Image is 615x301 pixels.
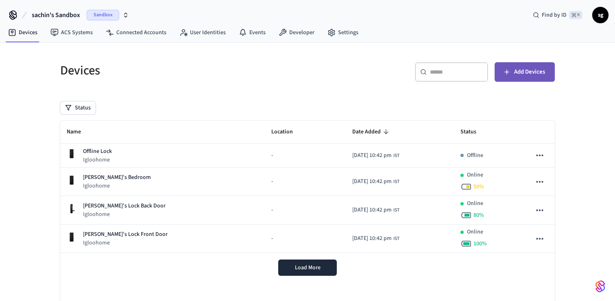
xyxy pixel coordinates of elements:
[60,62,303,79] h5: Devices
[32,10,80,20] span: sachin's Sandbox
[352,177,392,186] span: [DATE] 10:42 pm
[393,207,399,214] span: IST
[67,204,76,214] img: igloohome_mortise_2
[60,101,96,114] button: Status
[473,211,484,219] span: 80 %
[569,11,582,19] span: ⌘ K
[173,25,232,40] a: User Identities
[83,202,166,210] p: [PERSON_NAME]'s Lock Back Door
[473,240,487,248] span: 100 %
[83,182,151,190] p: Igloohome
[271,151,273,160] span: -
[83,210,166,218] p: Igloohome
[542,11,567,19] span: Find by ID
[595,280,605,293] img: SeamLogoGradient.69752ec5.svg
[295,264,321,272] span: Load More
[83,173,151,182] p: [PERSON_NAME]'s Bedroom
[352,126,391,138] span: Date Added
[321,25,365,40] a: Settings
[467,151,483,160] p: Offline
[278,260,337,276] button: Load More
[393,152,399,159] span: IST
[83,156,112,164] p: Igloohome
[83,147,112,156] p: Offline Lock
[514,67,545,77] span: Add Devices
[352,206,399,214] div: Asia/Calcutta
[271,206,273,214] span: -
[271,234,273,243] span: -
[44,25,99,40] a: ACS Systems
[67,232,76,242] img: igloohome_deadbolt_2s
[467,199,483,208] p: Online
[83,239,168,247] p: Igloohome
[352,177,399,186] div: Asia/Calcutta
[2,25,44,40] a: Devices
[352,234,399,243] div: Asia/Calcutta
[271,177,273,186] span: -
[60,121,555,253] table: sticky table
[352,151,399,160] div: Asia/Calcutta
[352,206,392,214] span: [DATE] 10:42 pm
[467,228,483,236] p: Online
[473,183,484,191] span: 50 %
[592,7,608,23] button: sg
[87,10,119,20] span: Sandbox
[460,126,487,138] span: Status
[593,8,608,22] span: sg
[526,8,589,22] div: Find by ID⌘ K
[67,126,92,138] span: Name
[232,25,272,40] a: Events
[393,178,399,185] span: IST
[495,62,555,82] button: Add Devices
[271,126,303,138] span: Location
[67,175,76,185] img: igloohome_deadbolt_2e
[352,151,392,160] span: [DATE] 10:42 pm
[352,234,392,243] span: [DATE] 10:42 pm
[99,25,173,40] a: Connected Accounts
[393,235,399,242] span: IST
[83,230,168,239] p: [PERSON_NAME]'s Lock Front Door
[272,25,321,40] a: Developer
[67,149,76,159] img: igloohome_deadbolt_2s
[467,171,483,179] p: Online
